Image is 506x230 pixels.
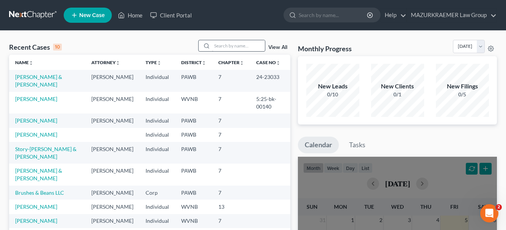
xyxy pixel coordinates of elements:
[91,60,120,65] a: Attorneyunfold_more
[175,164,212,185] td: PAWB
[240,61,244,65] i: unfold_more
[212,128,250,142] td: 7
[139,70,175,91] td: Individual
[15,146,77,160] a: Story-[PERSON_NAME] & [PERSON_NAME]
[256,60,280,65] a: Case Nounfold_more
[212,113,250,128] td: 7
[218,60,244,65] a: Chapterunfold_more
[298,44,352,53] h3: Monthly Progress
[381,8,406,22] a: Help
[15,74,62,88] a: [PERSON_NAME] & [PERSON_NAME]
[116,61,120,65] i: unfold_more
[9,43,62,52] div: Recent Cases
[436,91,489,98] div: 0/5
[85,164,139,185] td: [PERSON_NAME]
[306,91,359,98] div: 0/10
[15,217,57,224] a: [PERSON_NAME]
[175,186,212,200] td: PAWB
[15,189,64,196] a: Brushes & Beans LLC
[306,82,359,91] div: New Leads
[276,61,280,65] i: unfold_more
[250,92,290,113] td: 5:25-bk-00140
[15,131,57,138] a: [PERSON_NAME]
[146,8,196,22] a: Client Portal
[175,92,212,113] td: WVNB
[298,137,339,153] a: Calendar
[212,40,265,51] input: Search by name...
[181,60,206,65] a: Districtunfold_more
[146,60,161,65] a: Typeunfold_more
[79,13,105,18] span: New Case
[85,70,139,91] td: [PERSON_NAME]
[212,164,250,185] td: 7
[371,82,424,91] div: New Clients
[496,204,502,210] span: 2
[480,204,498,222] iframe: Intercom live chat
[139,200,175,214] td: Individual
[212,142,250,164] td: 7
[53,44,62,50] div: 10
[139,164,175,185] td: Individual
[175,200,212,214] td: WVNB
[371,91,424,98] div: 0/1
[175,70,212,91] td: PAWB
[29,61,33,65] i: unfold_more
[15,203,57,210] a: [PERSON_NAME]
[139,186,175,200] td: Corp
[212,92,250,113] td: 7
[157,61,161,65] i: unfold_more
[212,214,250,228] td: 7
[85,186,139,200] td: [PERSON_NAME]
[15,117,57,124] a: [PERSON_NAME]
[85,92,139,113] td: [PERSON_NAME]
[139,214,175,228] td: Individual
[436,82,489,91] div: New Filings
[299,8,368,22] input: Search by name...
[175,214,212,228] td: WVNB
[175,142,212,164] td: PAWB
[212,200,250,214] td: 13
[250,70,290,91] td: 24-23033
[85,214,139,228] td: [PERSON_NAME]
[139,128,175,142] td: Individual
[342,137,372,153] a: Tasks
[175,113,212,128] td: PAWB
[202,61,206,65] i: unfold_more
[15,167,62,181] a: [PERSON_NAME] & [PERSON_NAME]
[407,8,497,22] a: MAZURKRAEMER Law Group
[85,200,139,214] td: [PERSON_NAME]
[139,92,175,113] td: Individual
[15,60,33,65] a: Nameunfold_more
[15,96,57,102] a: [PERSON_NAME]
[175,128,212,142] td: PAWB
[139,113,175,128] td: Individual
[85,113,139,128] td: [PERSON_NAME]
[212,186,250,200] td: 7
[212,70,250,91] td: 7
[139,142,175,164] td: Individual
[114,8,146,22] a: Home
[85,142,139,164] td: [PERSON_NAME]
[268,45,287,50] a: View All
